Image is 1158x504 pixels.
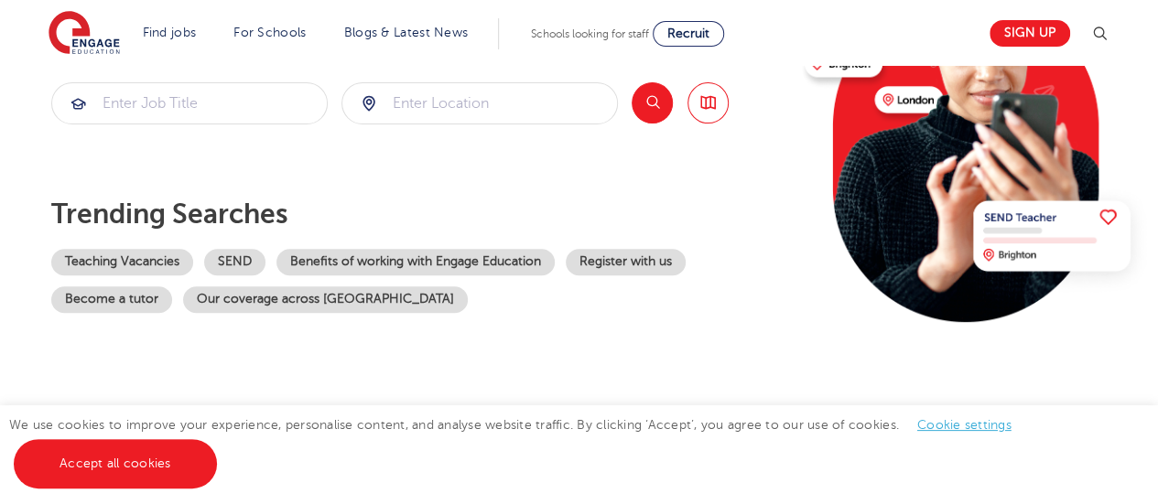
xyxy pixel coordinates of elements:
a: Cookie settings [917,418,1012,432]
a: Accept all cookies [14,439,217,488]
span: Recruit [667,27,709,40]
a: Sign up [990,20,1070,47]
span: Schools looking for staff [531,27,649,40]
a: Recruit [653,21,724,47]
span: We use cookies to improve your experience, personalise content, and analyse website traffic. By c... [9,418,1030,470]
a: Register with us [566,249,686,275]
a: Teaching Vacancies [51,249,193,275]
p: Trending searches [51,198,790,231]
button: Search [632,82,673,123]
input: Submit [52,83,327,123]
div: Submit [51,82,328,124]
div: Submit [341,82,618,124]
a: For Schools [233,26,306,39]
a: Benefits of working with Engage Education [276,249,555,275]
img: Engage Education [49,11,120,57]
a: Our coverage across [GEOGRAPHIC_DATA] [183,286,468,313]
a: SEND [204,249,265,275]
a: Blogs & Latest News [344,26,469,39]
input: Submit [342,83,617,123]
a: Become a tutor [51,286,172,313]
a: Find jobs [143,26,197,39]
